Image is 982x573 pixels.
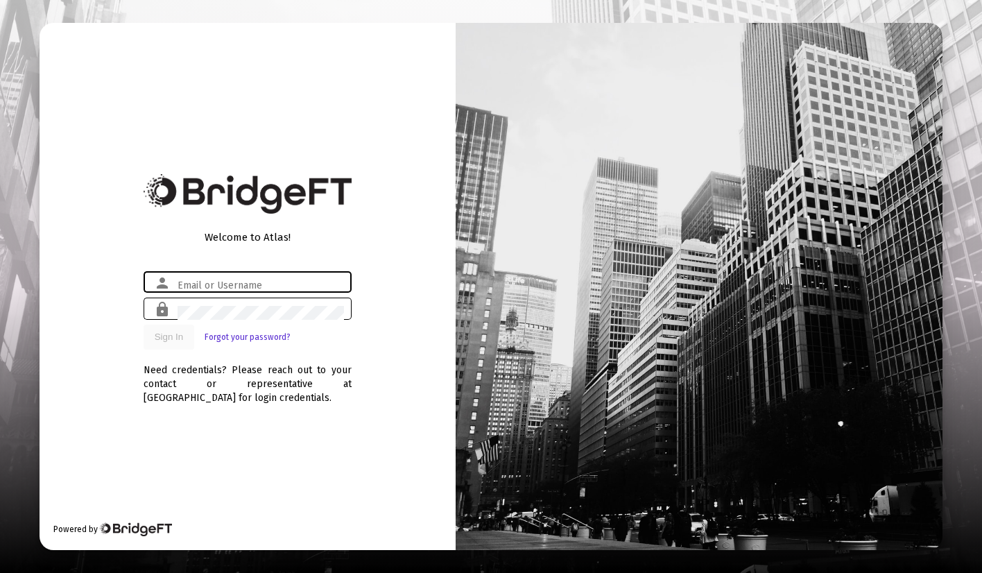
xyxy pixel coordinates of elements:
[178,279,344,293] input: Email or Username
[99,522,172,536] img: Bridge Financial Technology Logo
[154,301,171,318] mat-icon: lock
[205,330,291,344] a: Forgot your password?
[154,275,171,291] mat-icon: person
[144,174,352,214] img: Bridge Financial Technology Logo
[53,522,172,536] div: Powered by
[144,230,352,244] div: Welcome to Atlas!
[144,325,195,350] button: Sign In
[144,350,352,405] div: Need credentials? Please reach out to your contact or representative at [GEOGRAPHIC_DATA] for log...
[155,332,184,342] span: Sign In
